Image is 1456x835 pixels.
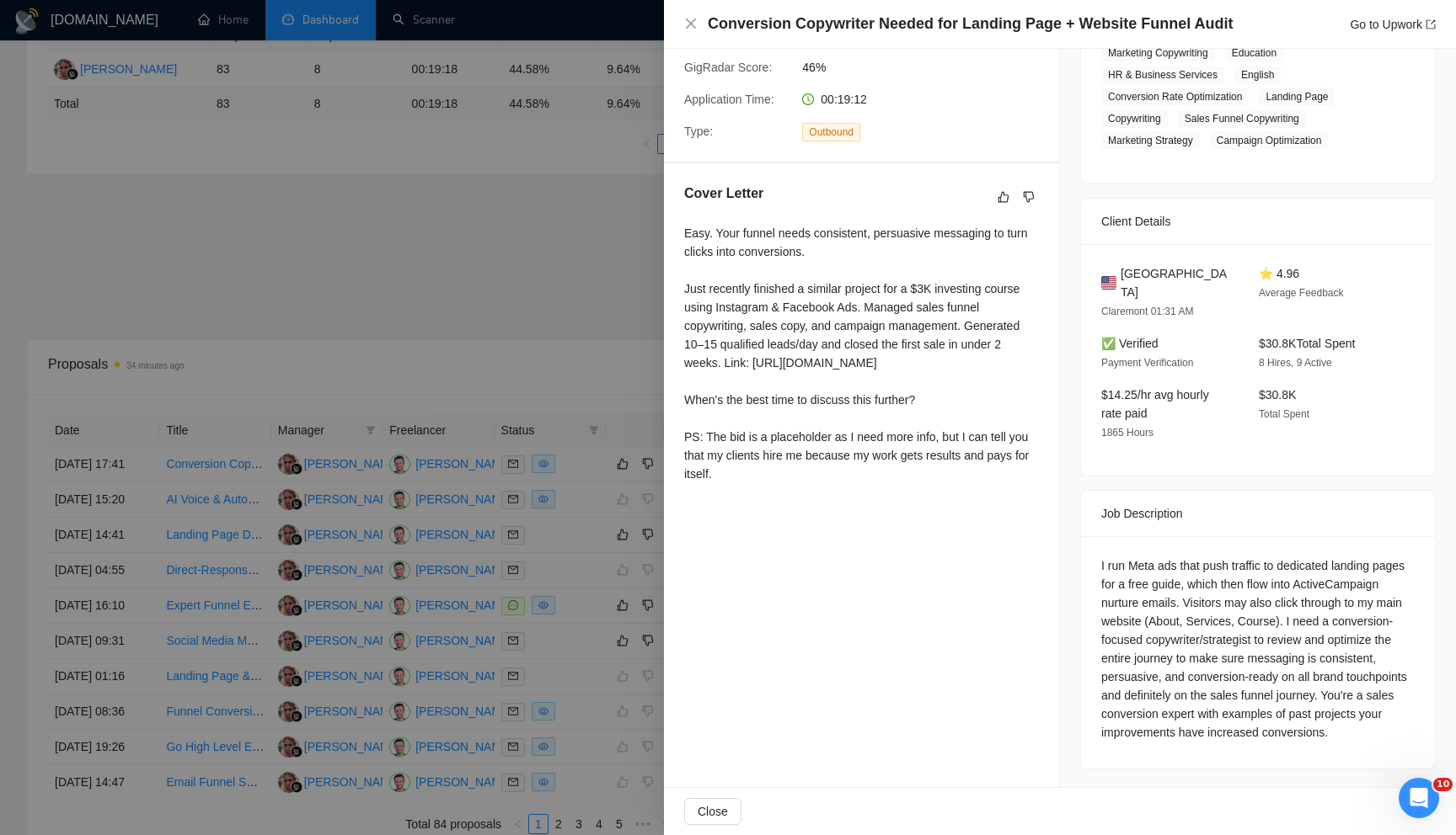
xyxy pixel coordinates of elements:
span: $30.8K Total Spent [1259,337,1355,350]
h5: Cover Letter [684,183,763,204]
div: Easy. Your funnel needs consistent, persuasive messaging to turn clicks into conversions. Just re... [684,224,1039,483]
h4: Conversion Copywriter Needed for Landing Page + Website Funnel Audit [708,13,1234,35]
span: clock-circle [802,93,814,105]
span: ✅ Verified [1101,337,1159,350]
span: Marketing Strategy [1101,131,1200,150]
span: 8 Hires, 9 Active [1259,357,1332,369]
span: like [998,190,1009,204]
iframe: Intercom live chat [1399,778,1439,818]
span: close [684,17,698,30]
img: 🇺🇸 [1101,274,1116,292]
span: Outbound [802,123,860,141]
span: GigRadar Score: [684,61,772,74]
span: Type: [684,125,713,138]
a: Go to Upworkexport [1350,18,1436,31]
span: 10 [1433,778,1453,791]
span: dislike [1023,190,1035,204]
span: 1865 Hours [1101,427,1154,439]
span: Sales Funnel Copywriting [1178,109,1306,128]
span: Copywriting [1101,109,1168,128]
span: Marketing Copywriting [1101,44,1215,62]
button: Close [684,798,741,825]
span: Conversion Rate Optimization [1101,88,1249,106]
span: [GEOGRAPHIC_DATA] [1121,264,1232,301]
span: Average Feedback [1259,287,1344,299]
span: ⭐ 4.96 [1259,267,1299,280]
span: Close [698,802,728,821]
span: $14.25/hr avg hourly rate paid [1101,388,1209,420]
span: 46% [802,58,1055,77]
span: HR & Business Services [1101,66,1224,84]
span: export [1426,19,1436,29]
span: 00:19:12 [821,93,867,106]
button: Close [684,17,698,31]
div: Client Details [1101,199,1415,244]
div: I run Meta ads that push traffic to dedicated landing pages for a free guide, which then flow int... [1101,556,1415,742]
span: Claremont 01:31 AM [1101,306,1193,317]
span: $30.8K [1259,388,1296,402]
span: Total Spent [1259,408,1309,420]
button: dislike [1019,187,1039,207]
span: Campaign Optimization [1210,131,1329,150]
div: Job Description [1101,491,1415,536]
span: Landing Page [1259,88,1335,106]
span: Payment Verification [1101,357,1193,369]
button: like [993,187,1014,207]
span: Application Time: [684,93,774,106]
span: English [1234,66,1281,84]
span: Education [1225,44,1283,62]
